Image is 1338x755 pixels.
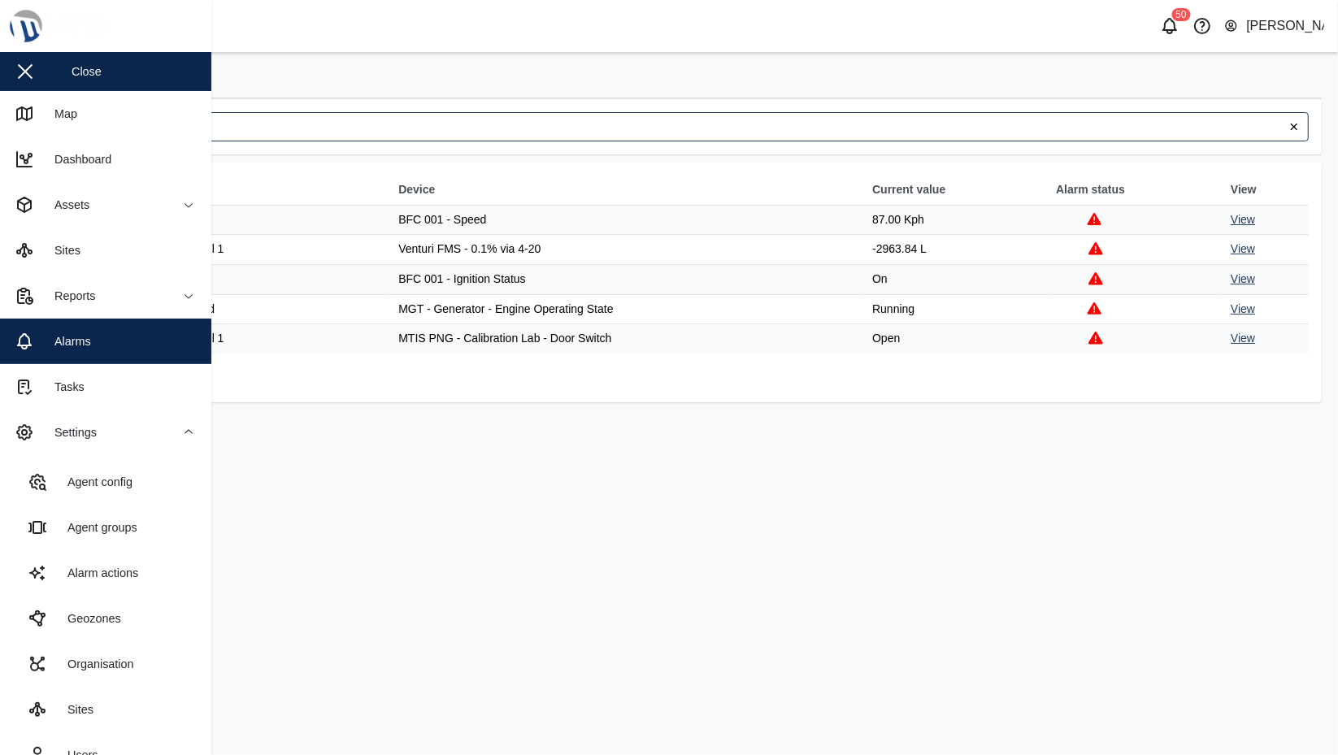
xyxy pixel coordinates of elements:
a: Agent groups [13,505,198,550]
td: MTIS PNG - Office Level 1 [81,235,390,265]
td: Venturi FMS - 0.1% via 4-20 [390,235,864,265]
div: Assets [42,196,89,214]
div: Organisation [55,655,134,673]
th: Current value [864,176,1048,205]
td: BFC 001 - Ignition Status [390,265,864,295]
td: MGT - Generator - Engine Operating State [390,294,864,324]
a: View [1231,272,1255,285]
div: Sites [55,701,93,718]
th: Site [81,176,390,205]
a: Organisation [13,641,198,687]
td: Running [864,294,1048,324]
td: MTIS PNG - Fleet [81,205,390,235]
td: MTIS PNG - Calibration Lab - Door Switch [390,324,864,354]
div: Agent config [55,473,132,491]
th: Device [390,176,864,205]
div: Alarms [42,332,91,350]
a: View [1231,213,1255,226]
img: Main Logo [8,8,219,44]
a: Geozones [13,596,198,641]
div: Close [72,63,102,80]
a: View [1231,332,1255,345]
td: Open [864,324,1048,354]
a: Alarm actions [13,550,198,596]
div: Reports [42,287,95,305]
div: [PERSON_NAME] [1246,16,1324,37]
input: Choose a site [81,112,1309,141]
div: Settings [42,423,97,441]
div: Map [42,105,77,123]
div: Geozones [55,610,121,627]
div: Alarm actions [55,564,138,582]
a: Agent config [13,459,198,505]
div: Sites [42,241,80,259]
div: 50 [1171,8,1190,21]
td: 87.00 Kph [864,205,1048,235]
td: On [864,265,1048,295]
th: Alarm status [1048,176,1223,205]
td: MTIS PNG - Fleet [81,265,390,295]
td: MTIS PNG - Office Level 1 [81,324,390,354]
a: View [1231,242,1255,255]
a: Sites [13,687,198,732]
div: Dashboard [42,150,111,168]
button: [PERSON_NAME] [1223,15,1325,37]
td: -2963.84 L [864,235,1048,265]
a: View [1231,302,1255,315]
div: Agent groups [55,519,137,536]
th: View [1223,176,1309,205]
td: Management Compound [81,294,390,324]
div: Tasks [42,378,85,396]
td: BFC 001 - Speed [390,205,864,235]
